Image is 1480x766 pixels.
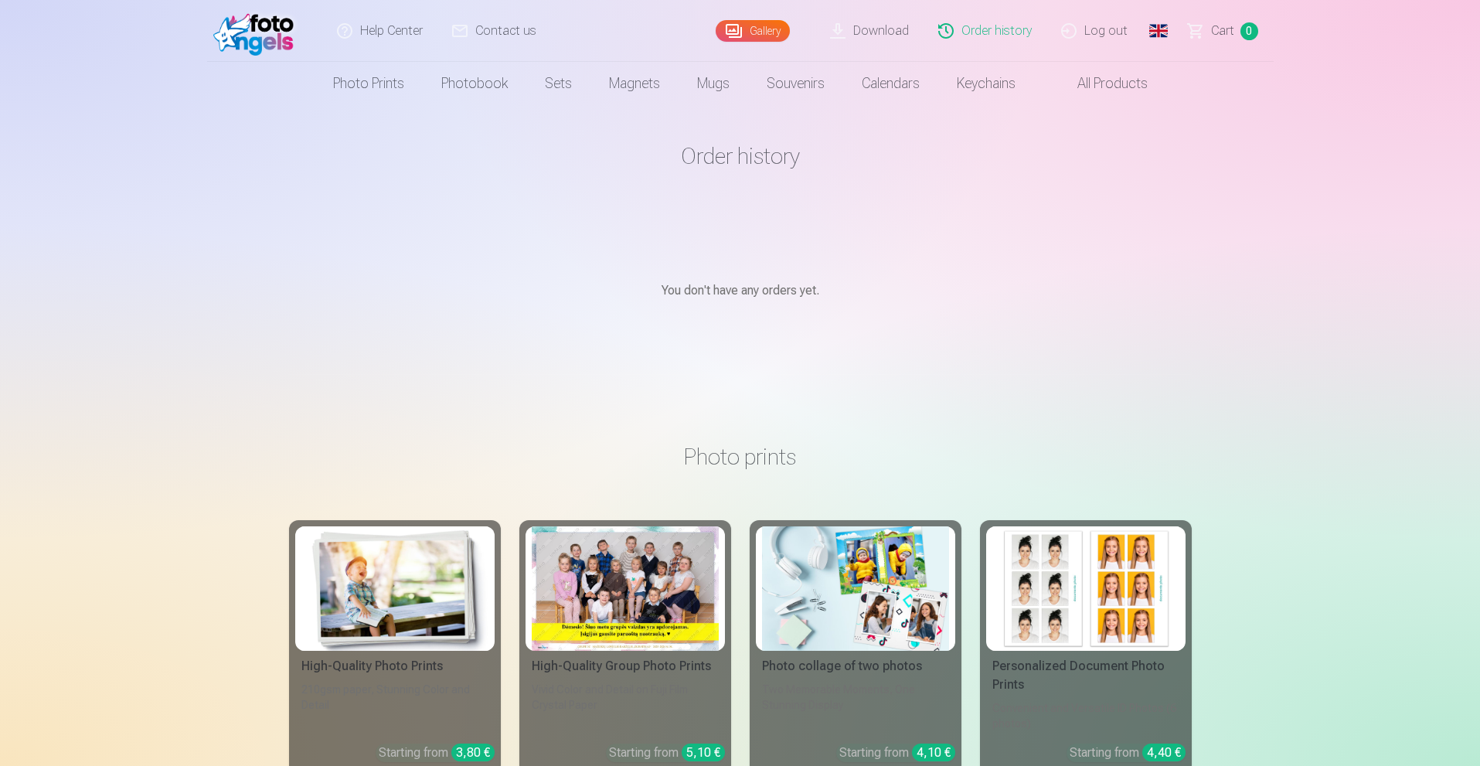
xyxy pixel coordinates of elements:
[289,142,1192,170] h1: Order history
[986,700,1186,731] div: Convenient and Versatile ID Photos (6 photos)
[315,62,423,105] a: Photo prints
[289,281,1192,300] p: You don't have any orders yet.
[912,744,955,761] div: 4,10 €
[301,526,488,651] img: High-Quality Photo Prints
[609,744,725,762] div: Starting from
[748,62,843,105] a: Souvenirs
[301,443,1179,471] h3: Photo prints
[213,6,302,56] img: /fa2
[1034,62,1166,105] a: All products
[843,62,938,105] a: Calendars
[756,682,955,731] div: Two Memorable Moments, One Stunning Display
[526,62,590,105] a: Sets
[1240,22,1258,40] span: 0
[682,744,725,761] div: 5,10 €
[295,657,495,676] div: High-Quality Photo Prints
[756,657,955,676] div: Photo collage of two photos
[526,657,725,676] div: High-Quality Group Photo Prints
[938,62,1034,105] a: Keychains
[295,682,495,731] div: 210gsm paper, Stunning Color and Detail
[1211,22,1234,40] span: Сart
[839,744,955,762] div: Starting from
[590,62,679,105] a: Magnets
[1070,744,1186,762] div: Starting from
[992,526,1179,651] img: Personalized Document Photo Prints
[423,62,526,105] a: Photobook
[451,744,495,761] div: 3,80 €
[762,526,949,651] img: Photo collage of two photos
[1142,744,1186,761] div: 4,40 €
[379,744,495,762] div: Starting from
[679,62,748,105] a: Mugs
[526,682,725,731] div: Vivid Color and Detail on Fuji Film Crystal Paper
[716,20,790,42] a: Gallery
[986,657,1186,694] div: Personalized Document Photo Prints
